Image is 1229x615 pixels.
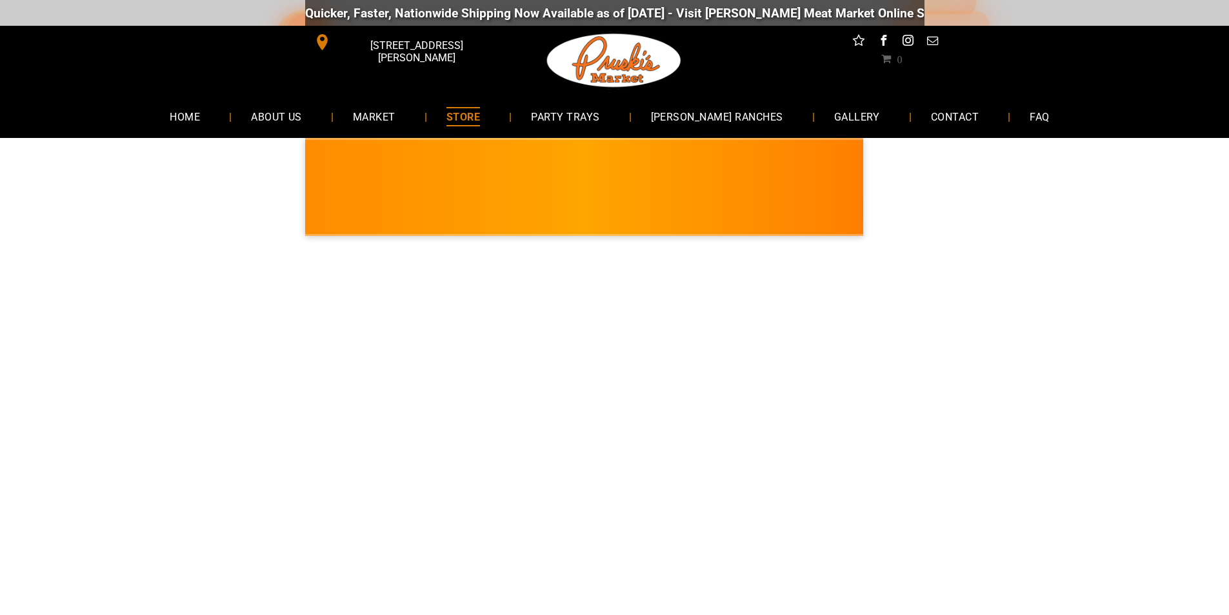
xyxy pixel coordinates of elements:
span: [PERSON_NAME] MARKET [860,196,1114,217]
img: Pruski-s+Market+HQ+Logo2-1920w.png [545,26,684,95]
a: Social network [850,32,867,52]
a: instagram [899,32,916,52]
a: [STREET_ADDRESS][PERSON_NAME] [305,32,503,52]
div: Quicker, Faster, Nationwide Shipping Now Available as of [DATE] - Visit [PERSON_NAME] Meat Market... [302,6,1083,21]
a: GALLERY [815,99,899,133]
a: email [924,32,941,52]
a: [PERSON_NAME] RANCHES [632,99,803,133]
a: facebook [875,32,892,52]
a: PARTY TRAYS [512,99,619,133]
a: HOME [150,99,219,133]
a: FAQ [1010,99,1068,133]
span: [STREET_ADDRESS][PERSON_NAME] [333,33,499,70]
a: CONTACT [912,99,998,133]
a: STORE [427,99,499,133]
a: MARKET [334,99,415,133]
span: 0 [897,54,902,64]
a: ABOUT US [232,99,321,133]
